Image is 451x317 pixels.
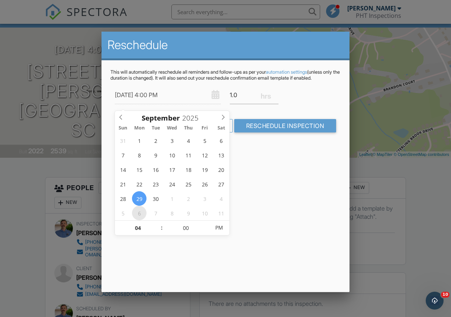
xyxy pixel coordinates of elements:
[180,113,204,123] input: Scroll to increment
[165,177,179,191] span: September 24, 2025
[115,221,161,236] input: Scroll to increment
[165,191,179,206] span: October 1, 2025
[132,133,146,148] span: September 1, 2025
[426,292,444,310] iframe: Intercom live chat
[148,206,163,220] span: October 7, 2025
[180,126,197,131] span: Thu
[209,220,229,235] span: Click to toggle
[132,162,146,177] span: September 15, 2025
[116,191,130,206] span: September 28, 2025
[132,206,146,220] span: October 6, 2025
[197,148,212,162] span: September 12, 2025
[116,206,130,220] span: October 5, 2025
[181,191,196,206] span: October 2, 2025
[148,191,163,206] span: September 30, 2025
[165,206,179,220] span: October 8, 2025
[197,133,212,148] span: September 5, 2025
[197,177,212,191] span: September 26, 2025
[165,148,179,162] span: September 10, 2025
[197,162,212,177] span: September 19, 2025
[107,38,344,52] h2: Reschedule
[116,133,130,148] span: August 31, 2025
[441,292,450,298] span: 10
[197,126,213,131] span: Fri
[214,133,228,148] span: September 6, 2025
[116,177,130,191] span: September 21, 2025
[132,148,146,162] span: September 8, 2025
[214,148,228,162] span: September 13, 2025
[214,206,228,220] span: October 11, 2025
[181,133,196,148] span: September 4, 2025
[165,162,179,177] span: September 17, 2025
[116,148,130,162] span: September 7, 2025
[181,177,196,191] span: September 25, 2025
[214,162,228,177] span: September 20, 2025
[132,191,146,206] span: September 29, 2025
[131,126,148,131] span: Mon
[161,220,163,235] span: :
[165,133,179,148] span: September 3, 2025
[132,177,146,191] span: September 22, 2025
[142,115,180,122] span: Scroll to increment
[181,206,196,220] span: October 9, 2025
[148,148,163,162] span: September 9, 2025
[116,162,130,177] span: September 14, 2025
[181,162,196,177] span: September 18, 2025
[234,119,336,132] input: Reschedule Inspection
[163,221,209,236] input: Scroll to increment
[148,133,163,148] span: September 2, 2025
[214,191,228,206] span: October 4, 2025
[214,177,228,191] span: September 27, 2025
[148,126,164,131] span: Tue
[197,206,212,220] span: October 10, 2025
[164,126,180,131] span: Wed
[266,69,307,75] a: automation settings
[197,191,212,206] span: October 3, 2025
[110,69,341,81] p: This will automatically reschedule all reminders and follow-ups as per your (unless only the dura...
[148,162,163,177] span: September 16, 2025
[213,126,229,131] span: Sat
[148,177,163,191] span: September 23, 2025
[181,148,196,162] span: September 11, 2025
[115,126,131,131] span: Sun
